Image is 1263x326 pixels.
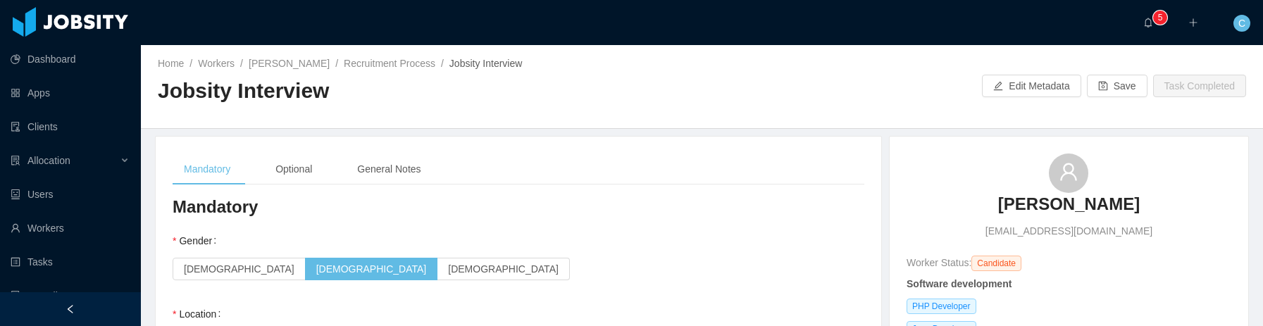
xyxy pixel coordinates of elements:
[441,58,444,69] span: /
[11,248,130,276] a: icon: profileTasks
[11,156,20,165] i: icon: solution
[27,155,70,166] span: Allocation
[173,196,864,218] h3: Mandatory
[11,45,130,73] a: icon: pie-chartDashboard
[985,224,1152,239] span: [EMAIL_ADDRESS][DOMAIN_NAME]
[240,58,243,69] span: /
[1143,18,1153,27] i: icon: bell
[173,308,226,320] label: Location
[998,193,1140,215] h3: [PERSON_NAME]
[907,278,1012,289] strong: Software development
[1153,75,1246,97] button: Task Completed
[1238,15,1245,32] span: C
[173,153,242,185] div: Mandatory
[1059,162,1078,182] i: icon: user
[1087,75,1147,97] button: icon: saveSave
[344,58,435,69] a: Recruitment Process
[184,263,294,275] span: [DEMOGRAPHIC_DATA]
[907,257,971,268] span: Worker Status:
[198,58,235,69] a: Workers
[998,193,1140,224] a: [PERSON_NAME]
[982,75,1081,97] button: icon: editEdit Metadata
[346,153,432,185] div: General Notes
[11,113,130,141] a: icon: auditClients
[1158,11,1163,25] p: 5
[1153,11,1167,25] sup: 5
[158,58,184,69] a: Home
[316,263,427,275] span: [DEMOGRAPHIC_DATA]
[158,77,702,106] h2: Jobsity Interview
[249,58,330,69] a: [PERSON_NAME]
[11,291,20,301] i: icon: file-protect
[335,58,338,69] span: /
[189,58,192,69] span: /
[264,153,323,185] div: Optional
[448,263,559,275] span: [DEMOGRAPHIC_DATA]
[971,256,1021,271] span: Candidate
[27,290,58,301] span: Payroll
[173,235,222,246] label: Gender
[1188,18,1198,27] i: icon: plus
[11,79,130,107] a: icon: appstoreApps
[11,214,130,242] a: icon: userWorkers
[907,299,976,314] span: PHP Developer
[449,58,522,69] span: Jobsity Interview
[11,180,130,208] a: icon: robotUsers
